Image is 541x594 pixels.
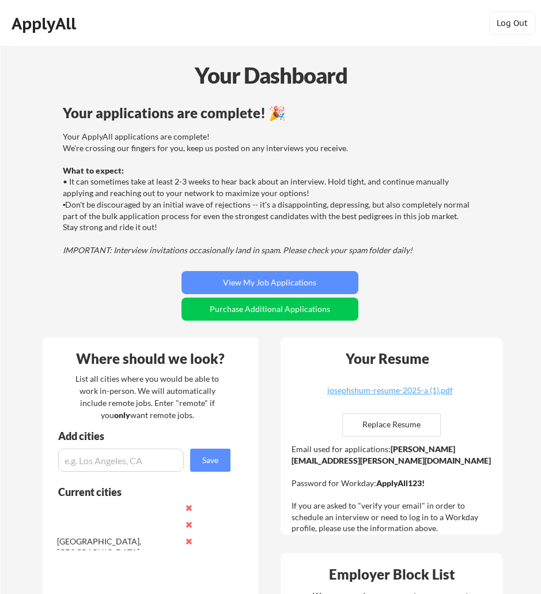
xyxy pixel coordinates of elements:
div: Email used for applications: Password for Workday: If you are asked to "verify your email" in ord... [292,443,495,534]
strong: [PERSON_NAME][EMAIL_ADDRESS][PERSON_NAME][DOMAIN_NAME] [292,444,491,465]
div: Your Resume [331,352,445,366]
strong: only [114,410,130,420]
div: ApplyAll [12,14,80,33]
div: [GEOGRAPHIC_DATA], [GEOGRAPHIC_DATA] [57,536,179,558]
div: Add cities [58,431,229,441]
div: Your ApplyAll applications are complete! We're crossing our fingers for you, keep us posted on an... [63,131,474,255]
div: Your Dashboard [1,59,541,92]
em: IMPORTANT: Interview invitations occasionally land in spam. Please check your spam folder daily! [63,245,413,255]
button: Purchase Additional Applications [181,298,358,321]
div: List all cities where you would be able to work in-person. We will automatically include remote j... [68,373,226,421]
button: Log Out [489,12,535,35]
div: josephshum-resume-2025-a (1).pdf [321,386,459,394]
a: josephshum-resume-2025-a (1).pdf [321,386,459,404]
div: Current cities [58,487,213,497]
div: Employer Block List [285,567,500,581]
strong: ApplyAll123! [376,478,425,488]
button: View My Job Applications [181,271,358,294]
strong: What to expect: [63,166,124,175]
input: e.g. Los Angeles, CA [58,449,184,472]
div: Your applications are complete! 🎉 [63,106,477,120]
button: Save [190,449,230,472]
font: • [63,201,66,209]
div: Where should we look? [43,352,258,366]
